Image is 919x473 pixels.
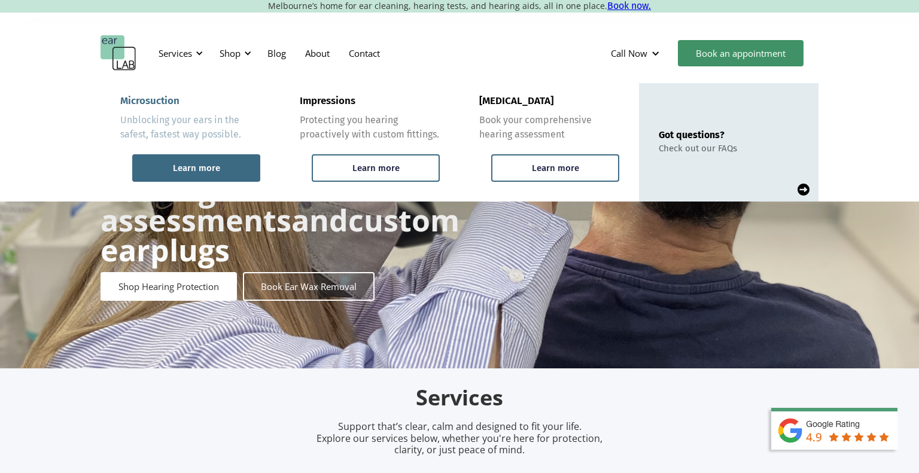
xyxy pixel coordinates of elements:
[220,47,241,59] div: Shop
[280,83,459,202] a: ImpressionsProtecting you hearing proactively with custom fittings.Learn more
[120,113,260,142] div: Unblocking your ears in the safest, fastest way possible.
[678,40,804,66] a: Book an appointment
[300,95,355,107] div: Impressions
[101,200,459,270] strong: custom earplugs
[659,143,737,154] div: Check out our FAQs
[639,83,818,202] a: Got questions?Check out our FAQs
[101,83,280,202] a: MicrosuctionUnblocking your ears in the safest, fastest way possible.Learn more
[601,35,672,71] div: Call Now
[243,272,375,301] a: Book Ear Wax Removal
[300,113,440,142] div: Protecting you hearing proactively with custom fittings.
[151,35,206,71] div: Services
[339,36,389,71] a: Contact
[301,421,618,456] p: Support that’s clear, calm and designed to fit your life. Explore our services below, whether you...
[258,36,296,71] a: Blog
[159,47,192,59] div: Services
[352,163,400,173] div: Learn more
[296,36,339,71] a: About
[101,35,136,71] a: home
[459,83,639,202] a: [MEDICAL_DATA]Book your comprehensive hearing assessmentLearn more
[178,384,741,412] h2: Services
[479,95,553,107] div: [MEDICAL_DATA]
[532,163,579,173] div: Learn more
[659,129,737,141] div: Got questions?
[173,163,220,173] div: Learn more
[212,35,255,71] div: Shop
[101,272,237,301] a: Shop Hearing Protection
[611,47,647,59] div: Call Now
[120,95,179,107] div: Microsuction
[101,145,459,265] h1: and
[479,113,619,142] div: Book your comprehensive hearing assessment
